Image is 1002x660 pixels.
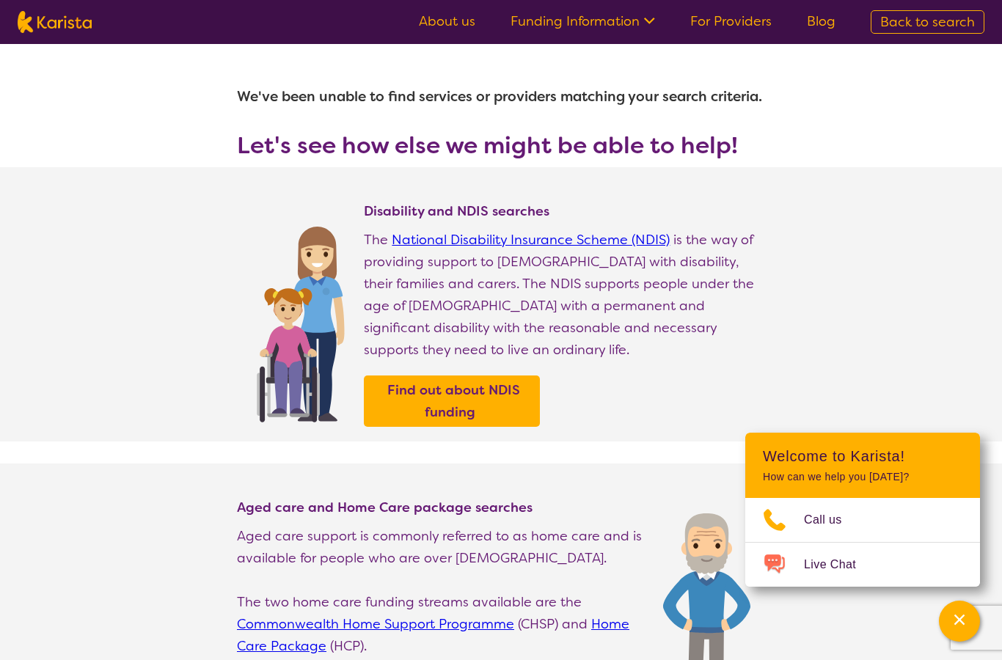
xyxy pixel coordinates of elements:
p: The is the way of providing support to [DEMOGRAPHIC_DATA] with disability, their families and car... [364,229,765,361]
h1: We've been unable to find services or providers matching your search criteria. [237,79,765,114]
span: Back to search [880,13,975,31]
h4: Disability and NDIS searches [364,202,765,220]
a: Back to search [871,10,984,34]
a: Funding Information [511,12,655,30]
a: Blog [807,12,835,30]
div: Channel Menu [745,433,980,587]
p: Aged care support is commonly referred to as home care and is available for people who are over [... [237,525,648,569]
img: Karista logo [18,11,92,33]
img: Find NDIS and Disability services and providers [252,217,349,422]
a: National Disability Insurance Scheme (NDIS) [392,231,670,249]
b: Find out about NDIS funding [387,381,520,421]
span: Live Chat [804,554,874,576]
p: How can we help you [DATE]? [763,471,962,483]
a: Find out about NDIS funding [367,379,536,423]
span: Call us [804,509,860,531]
ul: Choose channel [745,498,980,587]
p: The two home care funding streams available are the (CHSP) and (HCP). [237,591,648,657]
a: About us [419,12,475,30]
h3: Let's see how else we might be able to help! [237,132,765,158]
a: Commonwealth Home Support Programme [237,615,514,633]
h2: Welcome to Karista! [763,447,962,465]
a: For Providers [690,12,772,30]
h4: Aged care and Home Care package searches [237,499,648,516]
button: Channel Menu [939,601,980,642]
